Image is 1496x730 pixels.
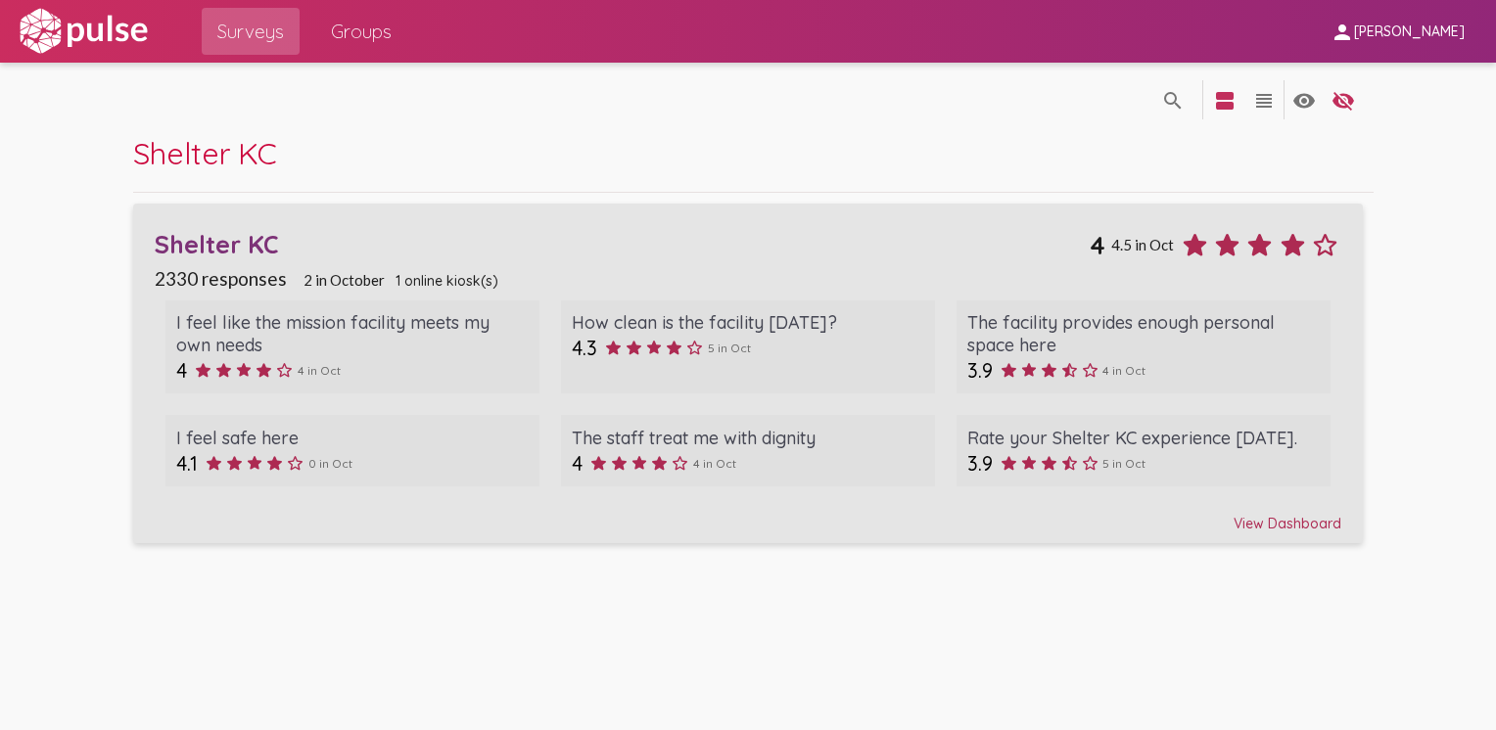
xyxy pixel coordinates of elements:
div: View Dashboard [155,497,1341,532]
span: 5 in Oct [708,341,751,355]
div: The facility provides enough personal space here [967,311,1320,356]
span: 4 [572,451,583,476]
span: Shelter KC [133,134,277,172]
mat-icon: language [1252,89,1276,113]
span: 4 in Oct [298,363,341,378]
button: language [1244,80,1284,119]
button: language [1285,80,1324,119]
span: 0 in Oct [308,456,352,471]
div: I feel like the mission facility meets my own needs [176,311,529,356]
span: [PERSON_NAME] [1354,23,1465,41]
span: 4 [1090,230,1105,260]
span: 4.3 [572,336,597,360]
span: 4 [176,358,187,383]
button: language [1205,80,1244,119]
mat-icon: language [1332,89,1355,113]
div: Shelter KC [155,229,1090,259]
span: 4.5 in Oct [1111,236,1174,253]
span: 4.1 [176,451,198,476]
button: language [1324,80,1363,119]
button: [PERSON_NAME] [1315,13,1480,49]
mat-icon: language [1292,89,1316,113]
span: 2 in October [304,271,385,289]
img: white-logo.svg [16,7,151,56]
span: 1 online kiosk(s) [396,272,498,290]
div: I feel safe here [176,427,529,449]
button: language [1153,80,1192,119]
mat-icon: language [1213,89,1237,113]
span: 2330 responses [155,267,287,290]
span: 5 in Oct [1102,456,1145,471]
div: How clean is the facility [DATE]? [572,311,924,334]
span: 3.9 [967,358,993,383]
span: Surveys [217,14,284,49]
div: The staff treat me with dignity [572,427,924,449]
mat-icon: person [1331,21,1354,44]
span: Groups [331,14,392,49]
a: Shelter KC44.5 in Oct2330 responses2 in October1 online kiosk(s)I feel like the mission facility ... [133,204,1363,544]
span: 4 in Oct [1102,363,1145,378]
mat-icon: language [1161,89,1185,113]
span: 4 in Oct [693,456,736,471]
div: Rate your Shelter KC experience [DATE]. [967,427,1320,449]
a: Groups [315,8,407,55]
a: Surveys [202,8,300,55]
span: 3.9 [967,451,993,476]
